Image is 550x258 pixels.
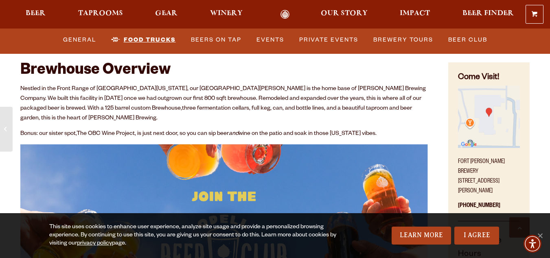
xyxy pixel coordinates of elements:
[229,131,239,137] em: and
[20,10,51,19] a: Beer
[20,84,428,123] p: Nestled in the Front Range of [GEOGRAPHIC_DATA][US_STATE], our [GEOGRAPHIC_DATA][PERSON_NAME] is ...
[20,106,412,122] span: three fermentation cellars, full keg, can, and bottle lines, and a beautiful taproom and beer gar...
[458,152,520,196] p: Fort [PERSON_NAME] Brewery [STREET_ADDRESS][PERSON_NAME]
[188,31,245,49] a: Beers on Tap
[20,62,428,80] h2: Brewhouse Overview
[458,72,520,84] h4: Come Visit!
[370,31,436,49] a: Brewery Tours
[458,144,520,150] a: Find on Google Maps (opens in a new window)
[155,10,177,17] span: Gear
[316,10,373,19] a: Our Story
[108,31,179,49] a: Food Trucks
[394,10,435,19] a: Impact
[150,10,183,19] a: Gear
[20,129,428,139] p: Bonus: our sister spot, , is just next door, so you can sip beer wine on the patio and soak in th...
[462,10,514,17] span: Beer Finder
[60,31,99,49] a: General
[77,240,112,247] a: privacy policy
[321,10,368,17] span: Our Story
[78,10,123,17] span: Taprooms
[73,10,128,19] a: Taprooms
[210,10,243,17] span: Winery
[458,86,520,148] img: Small thumbnail of location on map
[392,227,451,245] a: Learn More
[253,31,287,49] a: Events
[296,31,362,49] a: Private Events
[270,10,300,19] a: Odell Home
[400,10,430,17] span: Impact
[457,10,519,19] a: Beer Finder
[458,196,520,221] p: [PHONE_NUMBER]
[77,131,135,137] a: The OBC Wine Project
[205,10,248,19] a: Winery
[524,235,541,253] div: Accessibility Menu
[26,10,46,17] span: Beer
[454,227,499,245] a: I Agree
[49,223,355,248] div: This site uses cookies to enhance user experience, analyze site usage and provide a personalized ...
[445,31,491,49] a: Beer Club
